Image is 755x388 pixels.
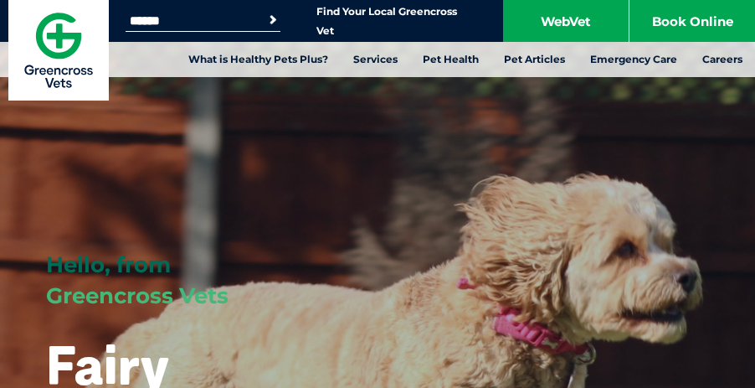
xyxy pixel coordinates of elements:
a: Services [341,42,410,77]
button: Search [265,12,281,28]
a: Find Your Local Greencross Vet [316,5,457,38]
a: Pet Articles [491,42,578,77]
a: Emergency Care [578,42,690,77]
a: Careers [690,42,755,77]
a: What is Healthy Pets Plus? [176,42,341,77]
span: Hello, from [46,251,171,278]
span: Greencross Vets [46,282,229,309]
a: Pet Health [410,42,491,77]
